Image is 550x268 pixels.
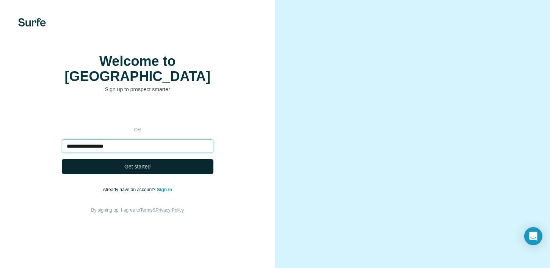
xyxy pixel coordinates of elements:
img: Surfe's logo [18,18,46,26]
p: or [125,126,150,133]
a: Privacy Policy [155,207,184,213]
div: Open Intercom Messenger [524,227,542,245]
a: Terms [140,207,153,213]
span: Already have an account? [103,187,157,192]
h1: Welcome to [GEOGRAPHIC_DATA] [62,54,213,84]
a: Sign in [157,187,172,192]
iframe: Sign in with Google Button [58,104,217,121]
p: Sign up to prospect smarter [62,86,213,93]
span: By signing up, I agree to & [91,207,184,213]
button: Get started [62,159,213,174]
span: Get started [124,163,150,170]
